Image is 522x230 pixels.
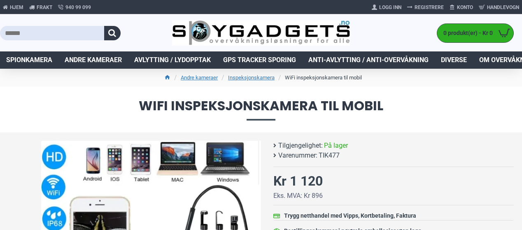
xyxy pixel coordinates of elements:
span: Frakt [37,4,52,11]
span: Logg Inn [379,4,401,11]
a: Handlevogn [476,1,522,14]
a: Diverse [435,51,473,69]
span: Registrere [415,4,444,11]
span: WiFi inspeksjonskamera til mobil [8,99,514,120]
span: 940 99 099 [65,4,91,11]
a: 0 produkt(er) - Kr 0 [437,24,513,42]
a: Logg Inn [369,1,404,14]
span: På lager [324,141,348,151]
a: Registrere [404,1,447,14]
div: Kr 1 120 [273,171,323,191]
a: Andre kameraer [181,74,218,82]
span: Spionkamera [6,55,52,65]
span: Konto [457,4,473,11]
span: Andre kameraer [65,55,122,65]
a: Anti-avlytting / Anti-overvåkning [302,51,435,69]
a: Inspeksjonskamera [228,74,275,82]
span: Handlevogn [487,4,519,11]
span: Hjem [10,4,23,11]
b: Tilgjengelighet: [278,141,323,151]
img: SpyGadgets.no [172,20,350,46]
div: Trygg netthandel med Vipps, Kortbetaling, Faktura [284,211,416,220]
b: Varenummer: [278,151,317,160]
a: Konto [447,1,476,14]
span: Avlytting / Lydopptak [134,55,211,65]
a: Andre kameraer [58,51,128,69]
span: TIK477 [319,151,340,160]
span: 0 produkt(er) - Kr 0 [437,29,495,37]
span: Diverse [441,55,467,65]
a: GPS Tracker Sporing [217,51,302,69]
span: GPS Tracker Sporing [223,55,296,65]
span: Anti-avlytting / Anti-overvåkning [308,55,429,65]
a: Avlytting / Lydopptak [128,51,217,69]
